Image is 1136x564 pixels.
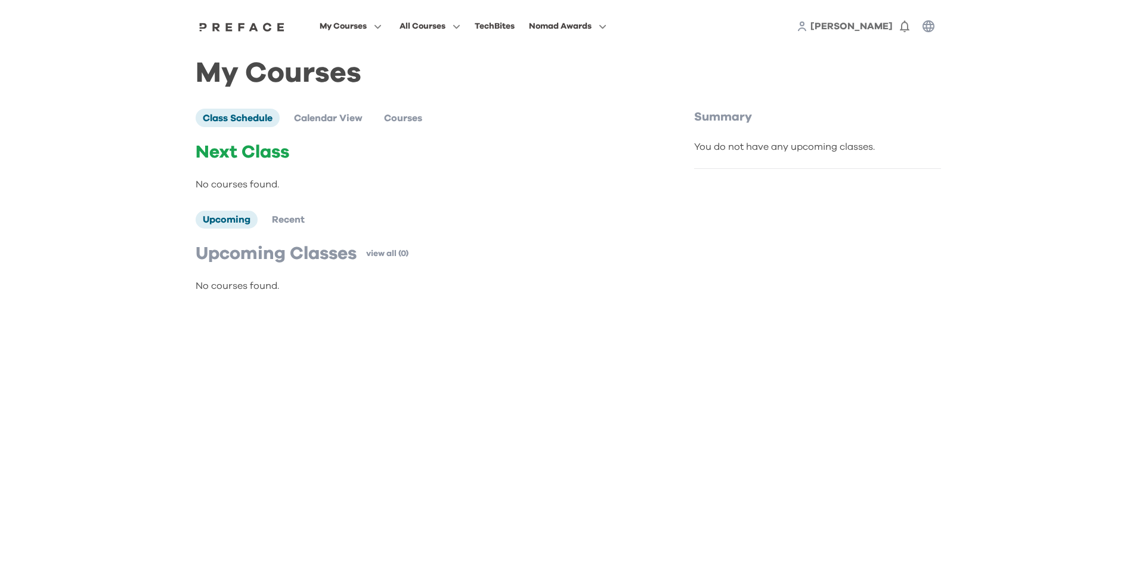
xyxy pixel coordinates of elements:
button: My Courses [316,19,385,34]
span: Upcoming [203,215,250,224]
p: Summary [694,109,941,125]
span: Courses [384,113,422,123]
p: Upcoming Classes [196,243,357,264]
a: Preface Logo [196,21,288,31]
div: You do not have any upcoming classes. [694,140,941,154]
button: Nomad Awards [525,19,610,34]
p: No courses found. [196,177,644,192]
div: TechBites [475,19,515,33]
h1: My Courses [196,67,941,80]
span: Calendar View [294,113,363,123]
span: [PERSON_NAME] [810,21,893,31]
p: Next Class [196,141,644,163]
span: Class Schedule [203,113,273,123]
span: Nomad Awards [529,19,592,33]
p: No courses found. [196,279,644,293]
img: Preface Logo [196,22,288,32]
button: All Courses [396,19,464,34]
a: view all (0) [366,248,408,260]
span: All Courses [400,19,445,33]
span: Recent [272,215,305,224]
span: My Courses [320,19,367,33]
a: [PERSON_NAME] [810,19,893,33]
